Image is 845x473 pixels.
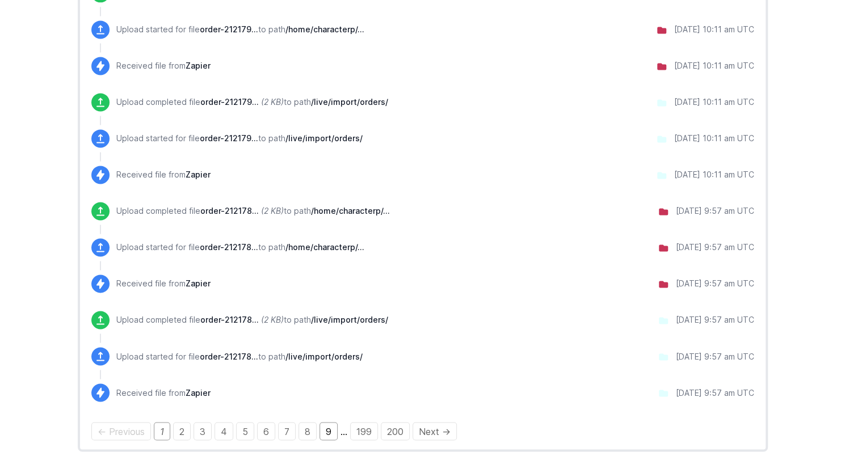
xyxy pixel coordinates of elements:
a: Page 5 [236,422,254,440]
span: order-212179-2025-09-08-10.09.58.xml [200,97,259,107]
a: Next page [413,422,457,440]
span: /home/characterp/public_html/wp-content/uploads/wpallexport/exports/sent/ [285,24,364,34]
div: [DATE] 9:57 am UTC [676,205,754,217]
span: … [340,425,347,437]
span: /live/import/orders/ [311,97,388,107]
div: [DATE] 10:11 am UTC [674,169,754,180]
p: Received file from [116,278,211,289]
p: Upload completed file to path [116,314,388,326]
div: [DATE] 9:57 am UTC [676,242,754,253]
span: /home/characterp/public_html/wp-content/uploads/wpallexport/exports/sent/ [285,242,364,252]
span: order-212179-2025-09-08-10.09.58.xml.sent [200,24,258,34]
span: order-212179-2025-09-08-10.09.58.xml [200,133,258,143]
div: [DATE] 9:57 am UTC [676,314,754,326]
a: Page 200 [381,422,410,440]
div: [DATE] 9:57 am UTC [676,350,754,362]
span: /live/import/orders/ [285,133,363,143]
i: (2 KB) [261,206,284,216]
div: [DATE] 9:57 am UTC [676,387,754,398]
a: Page 2 [173,422,191,440]
span: /live/import/orders/ [311,315,388,324]
p: Upload completed file to path [116,96,388,108]
a: Page 8 [299,422,317,440]
span: order-212178-2025-09-08-09.57.26.xml [200,351,258,361]
p: Upload started for file to path [116,24,364,35]
span: /home/characterp/public_html/wp-content/uploads/wpallexport/exports/sent/ [311,206,390,216]
span: Zapier [186,170,211,179]
span: Zapier [186,278,211,288]
span: Previous page [91,422,151,440]
span: Zapier [186,61,211,70]
p: Upload completed file to path [116,205,390,217]
i: (2 KB) [261,97,284,107]
span: /live/import/orders/ [285,351,363,361]
div: [DATE] 10:11 am UTC [674,24,754,35]
a: Page 4 [215,422,233,440]
a: Page 7 [278,422,296,440]
p: Upload started for file to path [116,350,363,362]
a: Page 199 [350,422,378,440]
em: Page 1 [154,422,170,440]
a: Page 9 [319,422,338,440]
div: [DATE] 10:11 am UTC [674,60,754,71]
p: Upload started for file to path [116,133,363,144]
span: order-212178-2025-09-08-09.57.26.xml.sent [200,206,259,216]
p: Upload started for file to path [116,242,364,253]
p: Received file from [116,169,211,180]
div: [DATE] 10:11 am UTC [674,133,754,144]
i: (2 KB) [261,315,284,324]
div: Pagination [91,424,754,438]
span: order-212178-2025-09-08-09.57.26.xml.sent [200,242,258,252]
a: Page 6 [257,422,275,440]
div: [DATE] 10:11 am UTC [674,96,754,108]
p: Received file from [116,60,211,71]
span: Zapier [186,387,211,397]
p: Received file from [116,387,211,398]
a: Page 3 [194,422,212,440]
div: [DATE] 9:57 am UTC [676,278,754,289]
span: order-212178-2025-09-08-09.57.26.xml [200,315,259,324]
